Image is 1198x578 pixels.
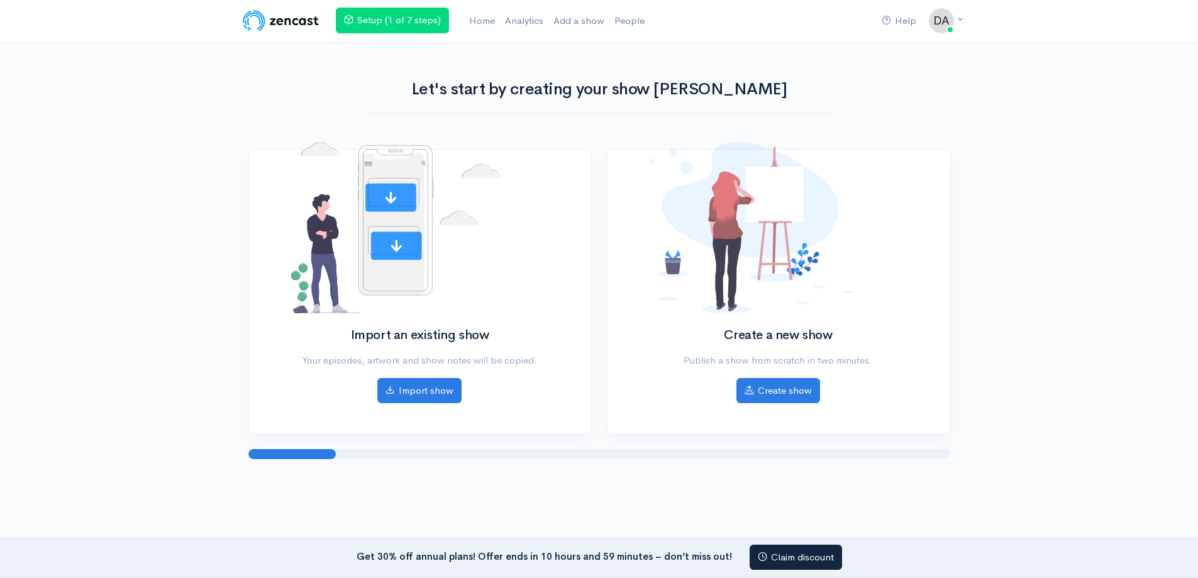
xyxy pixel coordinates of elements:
[377,378,462,404] a: Import show
[357,550,732,562] strong: Get 30% off annual plans! Offer ends in 10 hours and 59 minutes – don’t miss out!
[736,378,820,404] a: Create show
[241,8,321,33] img: ZenCast Logo
[750,545,842,570] a: Claim discount
[291,328,548,342] h2: Import an existing show
[609,8,650,35] a: People
[368,81,831,99] h1: Let's start by creating your show [PERSON_NAME]
[291,353,548,368] p: Your episodes, artwork and show notes will be copied.
[929,8,954,33] img: ...
[464,8,500,35] a: Home
[650,142,855,313] img: No shows added
[548,8,609,35] a: Add a show
[877,8,921,35] a: Help
[1155,535,1185,565] iframe: gist-messenger-bubble-iframe
[500,8,548,35] a: Analytics
[291,142,500,313] img: No shows added
[650,353,907,368] p: Publish a show from scratch in two minutes.
[336,8,449,33] a: Setup (1 of 7 steps)
[650,328,907,342] h2: Create a new show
